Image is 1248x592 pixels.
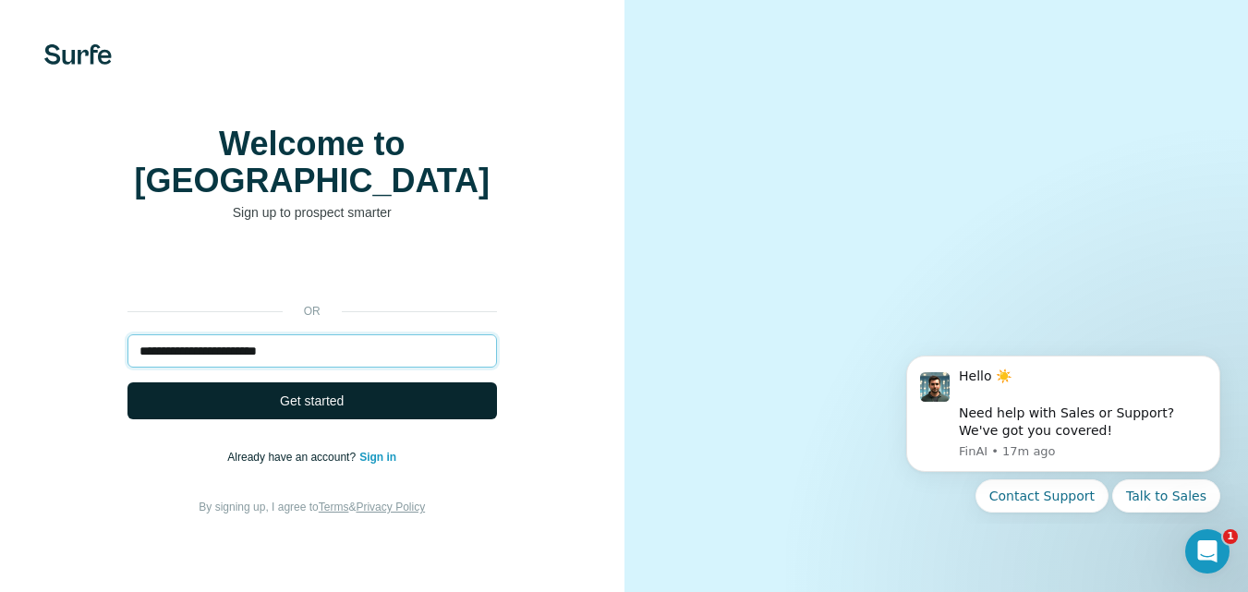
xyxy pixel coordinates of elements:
[359,451,396,464] a: Sign in
[227,451,359,464] span: Already have an account?
[127,382,497,419] button: Get started
[319,501,349,513] a: Terms
[118,249,506,290] iframe: Sign in with Google Button
[199,501,425,513] span: By signing up, I agree to &
[1223,529,1238,544] span: 1
[283,303,342,320] p: or
[878,339,1248,524] iframe: Intercom notifications message
[1185,529,1230,574] iframe: Intercom live chat
[127,203,497,222] p: Sign up to prospect smarter
[44,44,112,65] img: Surfe's logo
[280,392,344,410] span: Get started
[356,501,425,513] a: Privacy Policy
[127,126,497,199] h1: Welcome to [GEOGRAPHIC_DATA]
